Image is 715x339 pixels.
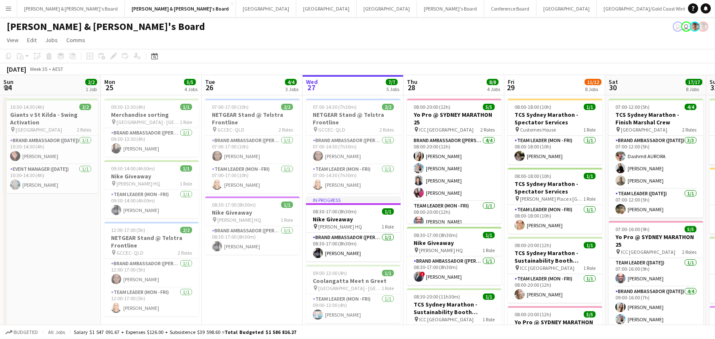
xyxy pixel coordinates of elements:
h3: TCS Sydney Marathon - Sustainability Booth Support [407,301,501,316]
span: Tue [205,78,215,86]
span: 2/2 [180,227,192,233]
h3: Giants v St Kilda - Swing Activation [3,111,98,126]
app-card-role: Brand Ambassador ([PERSON_NAME])1/108:30-17:00 (8h30m)![PERSON_NAME] [407,256,501,285]
span: 10:30-14:30 (4h) [10,104,44,110]
span: 2/2 [85,79,97,85]
h3: NETGEAR Stand @ Telstra Frontline [205,111,300,126]
app-job-card: 07:00-14:30 (7h30m)2/2NETGEAR Stand @ Telstra Frontline GCCEC- QLD2 RolesBrand Ambassador ([PERSO... [306,99,401,193]
span: 1/1 [281,202,293,208]
span: 07:00-16:00 (9h) [615,226,650,232]
app-user-avatar: Victoria Hunt [698,22,708,32]
span: 2/2 [382,104,394,110]
app-card-role: Team Leader (Mon - Fri)1/108:00-20:00 (12h)[PERSON_NAME] [407,201,501,230]
span: [PERSON_NAME] HQ [217,217,261,223]
span: Sat [609,78,618,86]
app-card-role: Team Leader (Mon - Fri)1/109:00-13:00 (4h)[PERSON_NAME] [306,294,401,323]
span: 1/1 [180,104,192,110]
span: 29 [506,83,515,92]
app-card-role: Brand Ambassador ([PERSON_NAME])1/107:00-17:00 (10h)[PERSON_NAME] [205,136,300,164]
span: Sun [3,78,14,86]
a: View [3,35,22,46]
span: 09:30-14:00 (4h30m) [111,165,155,172]
span: Week 35 [28,66,49,72]
span: GCCEC- QLD [318,126,345,133]
span: 09:00-13:00 (4h) [313,270,347,276]
span: 1/1 [180,165,192,172]
h3: Nike Giveaway [306,215,401,223]
app-job-card: 08:00-18:00 (10h)1/1TCS Sydney Marathon - Spectator Services [PERSON_NAME] Place x [GEOGRAPHIC_DA... [508,168,602,234]
span: [GEOGRAPHIC_DATA] - [GEOGRAPHIC_DATA] [318,285,382,291]
button: [GEOGRAPHIC_DATA] [236,0,296,17]
span: 08:30-20:00 (11h30m) [414,293,460,300]
span: 09:30-13:30 (4h) [111,104,145,110]
h3: NETGEAR Stand @ Telstra Frontline [306,111,401,126]
div: In progress08:30-17:00 (8h30m)1/1Nike Giveaway [PERSON_NAME] HQ1 RoleBrand Ambassador ([PERSON_NA... [306,196,401,261]
div: 5 Jobs [386,86,399,92]
span: ICC [GEOGRAPHIC_DATA] [520,265,574,271]
div: Salary $1 547 091.67 + Expenses $126.00 + Subsistence $39 598.60 = [74,329,296,335]
app-card-role: Team Leader (Mon - Fri)1/108:00-18:00 (10h)[PERSON_NAME] [508,136,602,164]
span: 1 Role [180,119,192,125]
span: ICC [GEOGRAPHIC_DATA] [419,126,474,133]
app-card-role: Team Leader (Mon - Fri)1/112:00-17:00 (5h)[PERSON_NAME] [104,288,199,316]
span: 2 Roles [480,126,495,133]
span: 12:00-17:00 (5h) [111,227,145,233]
span: 2 Roles [682,249,696,255]
h3: Merchandise sorting [104,111,199,118]
h3: NETGEAR Stand @ Telstra Frontline [104,234,199,249]
span: 30 [607,83,618,92]
div: 09:30-13:30 (4h)1/1Merchandise sorting [GEOGRAPHIC_DATA] - [GEOGRAPHIC_DATA]1 RoleBrand Ambassado... [104,99,199,157]
span: 11/12 [585,79,601,85]
span: 08:00-20:00 (12h) [515,311,551,317]
span: 17/17 [685,79,702,85]
app-user-avatar: Victoria Hunt [690,22,700,32]
app-job-card: 08:00-20:00 (12h)1/1TCS Sydney Marathon - Sustainability Booth Support ICC [GEOGRAPHIC_DATA]1 Rol... [508,237,602,303]
button: [GEOGRAPHIC_DATA]/Gold Coast Winter [597,0,697,17]
button: [PERSON_NAME] & [PERSON_NAME]'s Board [125,0,236,17]
app-card-role: Team Leader (Mon - Fri)1/109:30-14:00 (4h30m)[PERSON_NAME] [104,190,199,218]
span: 8/8 [487,79,498,85]
div: 4 Jobs [184,86,198,92]
span: 2 Roles [178,250,192,256]
span: [GEOGRAPHIC_DATA] [16,126,62,133]
span: [PERSON_NAME] Place x [GEOGRAPHIC_DATA] [520,196,583,202]
app-card-role: Brand Ambassador ([PERSON_NAME])4/408:00-20:00 (12h)[PERSON_NAME][PERSON_NAME][PERSON_NAME][PERSO... [407,136,501,201]
app-card-role: Brand Ambassador ([DATE])3/307:00-12:00 (5h)Dashmit AURORA[PERSON_NAME][PERSON_NAME] [609,136,703,189]
span: 2 Roles [77,126,91,133]
app-job-card: 10:30-14:30 (4h)2/2Giants v St Kilda - Swing Activation [GEOGRAPHIC_DATA]2 RolesBrand Ambassador ... [3,99,98,193]
span: GCCEC- QLD [116,250,144,256]
div: [DATE] [7,65,26,73]
app-job-card: 08:00-18:00 (10h)1/1TCS Sydney Marathon - Spectator Services Customes House1 RoleTeam Leader (Mon... [508,99,602,164]
span: 1/1 [483,232,495,238]
span: 5/5 [584,311,596,317]
span: Comms [66,36,85,44]
div: 07:00-12:00 (5h)4/4TCS Sydney Marathon - Finish Marshal Crew [GEOGRAPHIC_DATA]2 RolesBrand Ambass... [609,99,703,218]
app-card-role: Event Manager ([DATE])1/110:30-14:30 (4h)[PERSON_NAME] [3,164,98,193]
span: 1 Role [482,247,495,253]
h3: Yo Pro @ SYDNEY MARATHON 25 [407,111,501,126]
span: 1/1 [483,293,495,300]
span: 24 [2,83,14,92]
span: 1 Role [583,126,596,133]
button: Budgeted [4,328,39,337]
h3: Coolangatta Meet n Greet [306,277,401,285]
app-card-role: Brand Ambassador ([PERSON_NAME])1/108:30-17:00 (8h30m)[PERSON_NAME] [205,226,300,255]
span: 1/1 [584,242,596,248]
h3: Nike Giveaway [104,172,199,180]
div: 1 Job [86,86,97,92]
span: 7/7 [386,79,398,85]
a: Jobs [42,35,61,46]
div: 4 Jobs [487,86,500,92]
app-card-role: Brand Ambassador ([PERSON_NAME])1/109:30-13:30 (4h)[PERSON_NAME] [104,128,199,157]
app-card-role: Brand Ambassador ([PERSON_NAME])1/107:00-14:30 (7h30m)[PERSON_NAME] [306,136,401,164]
span: 07:00-14:30 (7h30m) [313,104,357,110]
span: 5/5 [685,226,696,232]
span: Total Budgeted $1 586 816.27 [225,329,296,335]
div: AEST [52,66,63,72]
app-job-card: 08:30-17:00 (8h30m)1/1Nike Giveaway [PERSON_NAME] HQ1 RoleBrand Ambassador ([PERSON_NAME])1/108:3... [407,227,501,285]
span: 1 Role [180,180,192,187]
